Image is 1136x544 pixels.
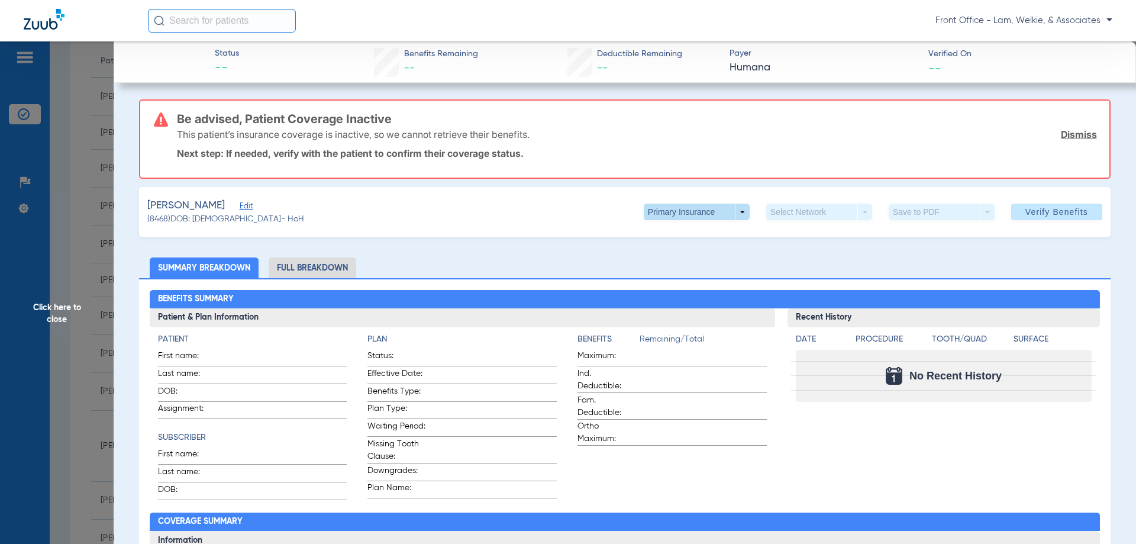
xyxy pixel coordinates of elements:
span: Verified On [928,48,1117,60]
app-breakdown-title: Procedure [856,333,928,350]
span: [PERSON_NAME] [147,198,225,213]
h4: Benefits [577,333,640,346]
span: DOB: [158,385,216,401]
h4: Procedure [856,333,928,346]
img: Zuub Logo [24,9,64,30]
span: -- [928,62,941,74]
span: Humana [730,60,918,75]
app-breakdown-title: Tooth/Quad [932,333,1010,350]
h2: Benefits Summary [150,290,1100,309]
span: Deductible Remaining [597,48,682,60]
span: -- [215,60,239,77]
img: Search Icon [154,15,164,26]
img: error-icon [154,112,168,127]
span: Remaining/Total [640,333,767,350]
span: Waiting Period: [367,420,425,436]
h2: Coverage Summary [150,513,1100,532]
span: Verify Benefits [1025,207,1088,217]
h4: Date [796,333,845,346]
button: Primary Insurance [644,204,750,220]
span: Effective Date: [367,368,425,384]
iframe: Chat Widget [1077,487,1136,544]
h4: Subscriber [158,432,347,444]
a: Dismiss [1061,128,1097,140]
app-breakdown-title: Surface [1014,333,1092,350]
span: Plan Type: [367,403,425,419]
h3: Patient & Plan Information [150,308,775,327]
li: Full Breakdown [269,257,356,278]
h4: Surface [1014,333,1092,346]
span: Maximum: [577,350,635,366]
span: Downgrades: [367,465,425,481]
app-breakdown-title: Date [796,333,845,350]
span: DOB: [158,484,216,500]
span: Missing Tooth Clause: [367,438,425,463]
span: Front Office - Lam, Welkie, & Associates [935,15,1112,27]
li: Summary Breakdown [150,257,259,278]
span: Payer [730,47,918,60]
span: First name: [158,350,216,366]
span: Assignment: [158,403,216,419]
h4: Plan [367,333,557,346]
img: Calendar [886,367,902,385]
span: -- [404,63,415,73]
p: This patient’s insurance coverage is inactive, so we cannot retrieve their benefits. [177,128,530,140]
span: First name: [158,448,216,464]
span: Plan Name: [367,482,425,498]
h3: Be advised, Patient Coverage Inactive [177,113,1097,125]
span: Edit [240,202,250,213]
input: Search for patients [148,9,296,33]
span: Ortho Maximum: [577,420,635,445]
span: (8468) DOB: [DEMOGRAPHIC_DATA] - HoH [147,213,304,226]
p: Next step: If needed, verify with the patient to confirm their coverage status. [177,147,1097,159]
span: Benefits Type: [367,385,425,401]
span: Ind. Deductible: [577,368,635,392]
span: Status [215,47,239,60]
span: Fam. Deductible: [577,394,635,419]
button: Verify Benefits [1011,204,1102,220]
span: Last name: [158,368,216,384]
h4: Tooth/Quad [932,333,1010,346]
h3: Recent History [788,308,1100,327]
span: -- [597,63,608,73]
span: Status: [367,350,425,366]
span: Benefits Remaining [404,48,478,60]
span: No Recent History [909,370,1002,382]
span: Last name: [158,466,216,482]
h4: Patient [158,333,347,346]
app-breakdown-title: Benefits [577,333,640,350]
